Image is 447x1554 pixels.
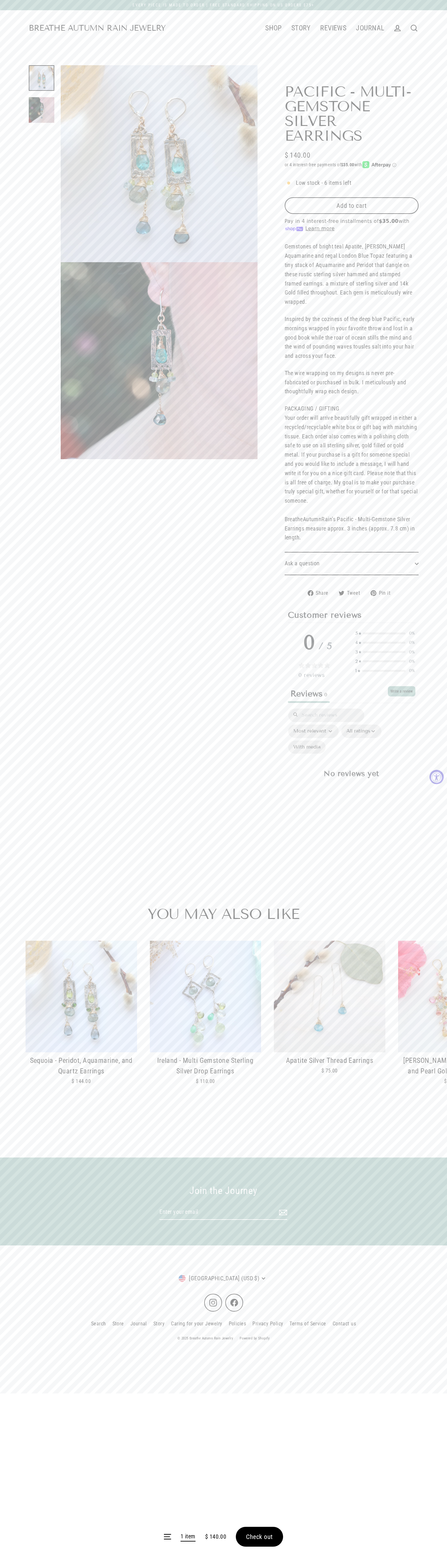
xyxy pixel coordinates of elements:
h2: No reviews yet [316,760,387,782]
button: Accessibility Widget, click to open [429,770,444,784]
a: Breathe Autumn Rain Jewelry [29,24,166,32]
span: Add to cart [336,202,367,209]
a: STORY [287,20,315,36]
span: 2 [355,659,358,664]
small: 0 [324,692,327,698]
button: Check out [236,1527,283,1547]
span: 4 [355,640,358,645]
a: Store [109,1318,127,1330]
h1: Pacific - Multi-Gemstone Silver Earrings [285,84,419,143]
span: 0 % [407,668,415,673]
a: Powered by Shopify [240,1336,270,1340]
a: Caring for your Jewelry [168,1318,225,1330]
span: 5 [355,631,358,636]
div: 0 reviews with 5 stars [363,632,405,634]
span: The wire wrapping on my designs is never pre-fabricated or purchased in bulk. I meticulously and ... [285,370,406,395]
span: Low stock - 6 items left [296,178,351,188]
span: 0 % [407,631,415,636]
a: SHOP [260,20,287,36]
div: 0 reviews with 1 stars0% [355,668,415,673]
a: Privacy Policy [249,1318,286,1330]
div: / 5 [319,641,332,652]
div: Join the Journey [102,1183,345,1199]
a: Search [88,1318,109,1330]
div: 0 reviews with 3 stars [363,651,405,653]
span: Gemstones of bright teal Apatite, [PERSON_NAME] Aquamarine and regal London Blue Topaz featuring ... [285,243,412,305]
span: 3 [355,649,358,655]
button: Reviews [288,686,330,703]
div: Ireland - Multi Gemstone Sterling Silver Drop Earrings [150,1056,261,1077]
a: Apatite Gemstone Silver Thread Earrings main image | Breathe Autumn Rain Artisan Jewelry Apatite ... [274,941,385,1082]
span: Tweet [346,589,365,597]
img: Sequoia - Peridot, Aquamarine, and Quartz Earrings main image | Breathe Autumn Rain Artisan Jewelry [26,941,137,1052]
div: 0 reviews [298,672,337,679]
button: Ask a question [285,552,419,575]
div: Primary [166,20,389,36]
span: $ 110.00 [196,1078,215,1084]
span: Share [315,589,333,597]
div: 0 reviews with 4 stars [363,642,405,644]
div: 0 reviews with 2 stars [363,660,405,662]
div: 0 reviews with 4 stars0% [355,640,415,645]
input: Search [288,709,365,722]
span: $ 144.00 [72,1078,91,1084]
a: Sequoia - Peridot, Aquamarine, and Quartz Earrings main image | Breathe Autumn Rain Artisan Jewel... [26,941,137,1093]
span: 1 [355,668,357,673]
a: JOURNAL [351,20,389,36]
span: With media [293,744,320,750]
select: Sort by: [288,725,339,738]
span: $ 140.00 [205,1532,227,1542]
a: 1 item [181,1532,196,1542]
span: [GEOGRAPHIC_DATA] (USD $) [186,1274,259,1283]
input: Enter your email [159,1205,287,1220]
div: 0 [303,631,315,655]
img: Pacific - Multi-Gemstone Silver Earrings life style image | Breathe Autumn Rain Artisan Jewelry [29,97,54,123]
a: REVIEWS [315,20,351,36]
a: Contact us [329,1318,359,1330]
div: Product Reviews and Questions tabs [288,686,330,703]
img: Apatite Gemstone Silver Thread Earrings main image | Breathe Autumn Rain Artisan Jewelry [274,941,385,1052]
div: Average rating is 0 stars [303,631,332,655]
span: Inspired by the coziness of the deep blue Pacific, early mornings wrapped in your favorite throw ... [285,316,415,359]
a: Policies [226,1318,250,1330]
select: Filter by: [341,725,381,738]
div: 0 reviews with 1 stars [362,670,405,672]
div: 0 reviews with 5 stars0% [355,631,415,636]
a: Ireland - Multi Gemstone Sterling Silver Drop Earrings main image | Breathe Autumn Rain Jewelry I... [150,941,261,1093]
span: PACKAGING / GIFTING Your order will arrive beautifully gift wrapped in either a recycled/recyclab... [285,405,418,541]
span: 0 % [407,659,415,664]
a: Terms of Service [286,1318,329,1330]
button: [GEOGRAPHIC_DATA] (USD $) [179,1271,269,1286]
button: Write a review, opens in a new tab [388,686,415,696]
span: $ 140.00 [285,150,311,161]
span: 0 % [407,649,415,655]
div: 0 reviews with 2 stars0% [355,659,415,664]
img: Ireland - Multi Gemstone Sterling Silver Drop Earrings main image | Breathe Autumn Rain Jewelry [150,941,261,1052]
a: Journal [127,1318,150,1330]
h2: You may also like [29,907,419,922]
h2: Customer reviews [288,610,415,623]
a: Story [150,1318,168,1330]
span: Check out [246,1533,273,1541]
span: 0 % [407,640,415,645]
span: Pin it [378,589,396,597]
button: Add to cart [285,197,419,214]
div: Apatite Silver Thread Earrings [274,1056,385,1066]
div: Sequoia - Peridot, Aquamarine, and Quartz Earrings [26,1056,137,1077]
span: $ 75.00 [321,1068,338,1074]
span: © 2025 Breathe Autumn Rain Jewelry [174,1336,236,1340]
div: 0 reviews with 3 stars0% [355,649,415,655]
